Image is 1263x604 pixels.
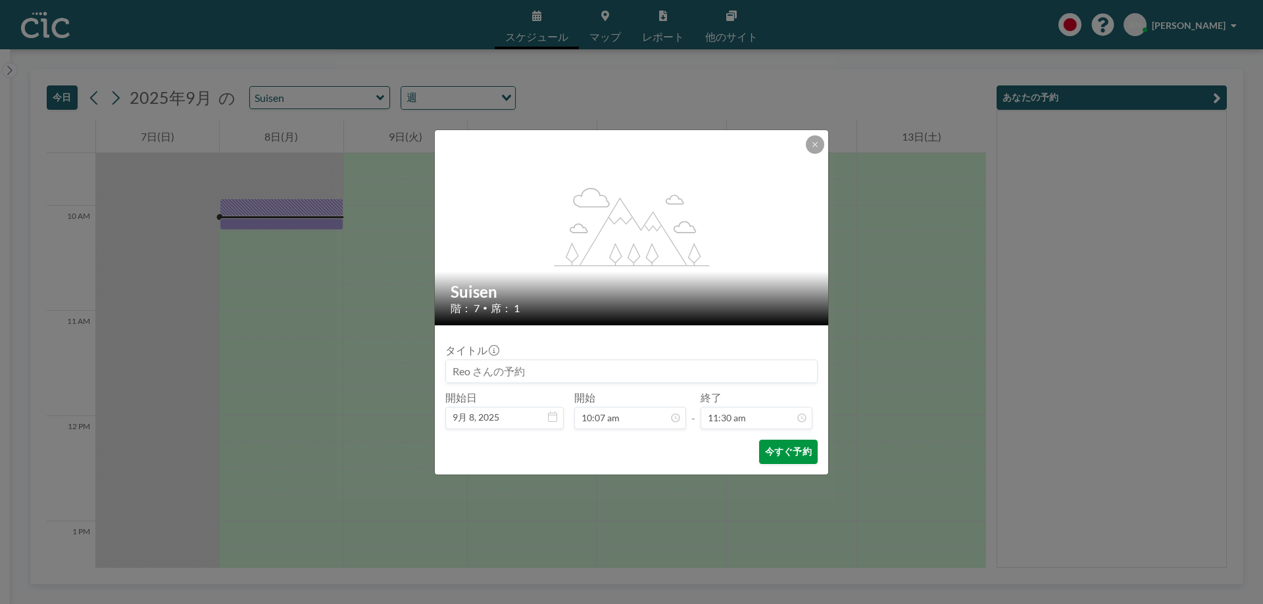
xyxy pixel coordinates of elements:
[759,440,818,464] button: 今すぐ予約
[451,302,480,315] span: 階： 7
[445,344,498,357] label: タイトル
[446,360,817,383] input: Reo さんの予約
[555,187,710,266] g: flex-grow: 1.2;
[574,391,595,404] label: 開始
[483,303,487,313] span: •
[691,396,695,425] span: -
[701,391,722,404] label: 終了
[491,302,520,315] span: 席： 1
[445,391,477,404] label: 開始日
[451,282,814,302] h2: Suisen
